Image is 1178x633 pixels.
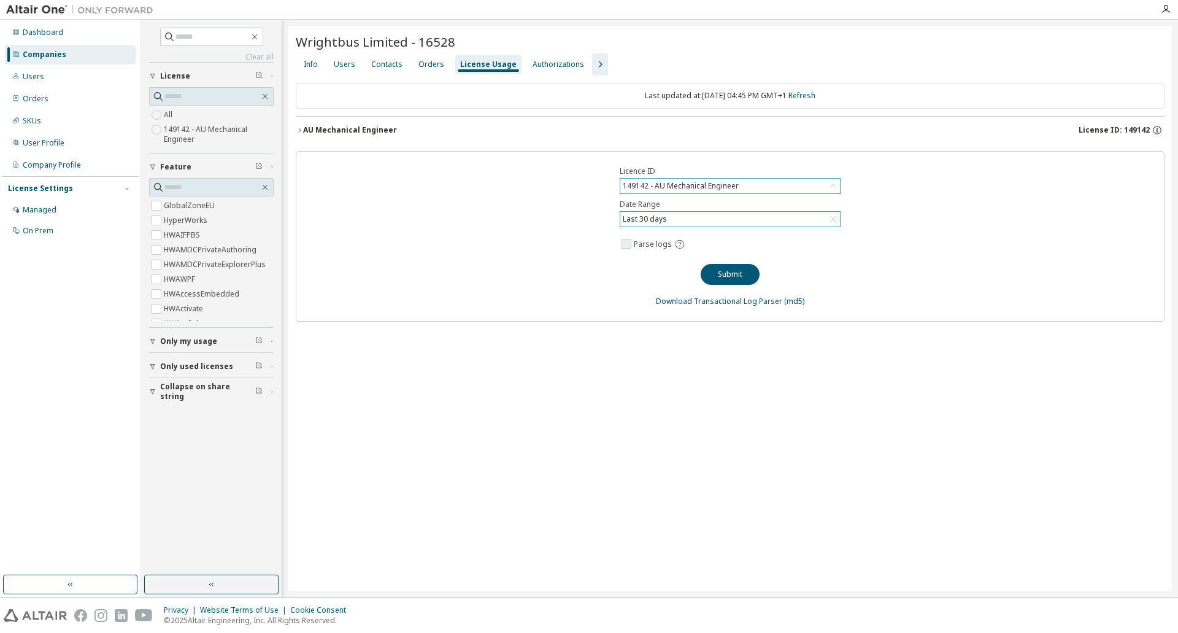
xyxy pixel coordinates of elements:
label: Licence ID [620,166,841,176]
a: Clear all [149,52,274,62]
label: All [164,107,175,122]
div: Privacy [164,605,200,615]
div: On Prem [23,226,53,236]
button: Submit [701,264,760,285]
img: linkedin.svg [115,609,128,622]
img: facebook.svg [74,609,87,622]
label: HWAWPF [164,272,198,287]
span: Only my usage [160,336,217,346]
label: HWAccessEmbedded [164,287,242,301]
a: Refresh [788,90,815,101]
label: HWAIFPBS [164,228,202,243]
div: Last 30 days [621,212,669,226]
div: Info [304,60,318,69]
button: Only my usage [149,328,274,355]
div: Contacts [371,60,402,69]
span: Only used licenses [160,362,233,371]
div: Companies [23,50,66,60]
div: Orders [23,94,48,104]
a: Download Transactional Log Parser [656,296,782,306]
img: instagram.svg [94,609,107,622]
div: AU Mechanical Engineer [303,125,397,135]
label: Date Range [620,200,841,209]
div: 149142 - AU Mechanical Engineer [620,179,840,193]
button: Only used licenses [149,353,274,380]
label: HyperWorks [164,213,210,228]
button: Collapse on share string [149,378,274,405]
label: 149142 - AU Mechanical Engineer [164,122,274,147]
span: Clear filter [255,336,263,346]
label: HWAcufwh [164,316,203,331]
div: Users [334,60,355,69]
label: GlobalZoneEU [164,198,217,213]
span: Wrightbus Limited - 16528 [296,33,455,50]
p: © 2025 Altair Engineering, Inc. All Rights Reserved. [164,615,353,626]
div: Last updated at: [DATE] 04:45 PM GMT+1 [296,83,1165,109]
div: SKUs [23,116,41,126]
div: Authorizations [533,60,584,69]
span: Clear filter [255,71,263,81]
span: Collapse on share string [160,382,255,402]
span: Clear filter [255,387,263,397]
span: Clear filter [255,162,263,172]
div: Cookie Consent [290,605,353,615]
button: AU Mechanical EngineerLicense ID: 149142 [296,117,1165,144]
div: Users [23,72,44,82]
div: Company Profile [23,160,81,170]
div: Dashboard [23,28,63,37]
img: youtube.svg [135,609,153,622]
label: HWAMDCPrivateAuthoring [164,243,259,257]
img: Altair One [6,4,160,16]
div: 149142 - AU Mechanical Engineer [621,179,741,193]
div: Website Terms of Use [200,605,290,615]
div: Last 30 days [620,212,840,227]
label: HWActivate [164,301,206,316]
a: (md5) [784,296,804,306]
span: License [160,71,190,81]
button: License [149,63,274,90]
div: License Usage [460,60,517,69]
img: altair_logo.svg [4,609,67,622]
label: HWAMDCPrivateExplorerPlus [164,257,268,272]
span: Feature [160,162,191,172]
div: Managed [23,205,56,215]
div: License Settings [8,184,73,193]
span: Clear filter [255,362,263,371]
button: Feature [149,153,274,181]
div: User Profile [23,138,64,148]
span: License ID: 149142 [1079,125,1150,135]
div: Orders [418,60,444,69]
span: Parse logs [634,239,672,249]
